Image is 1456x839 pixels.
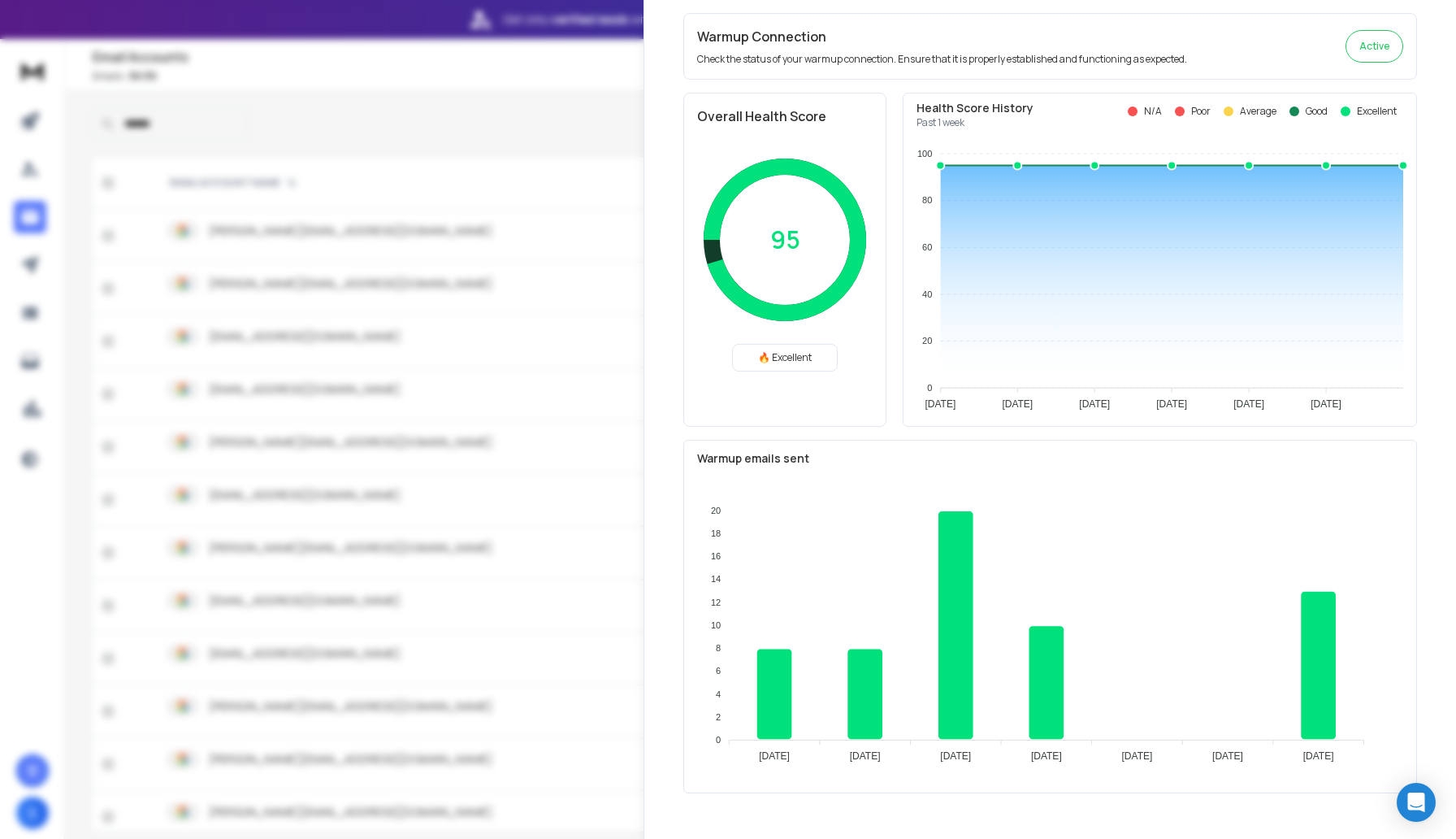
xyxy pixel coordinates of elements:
[927,383,932,393] tspan: 0
[1191,105,1211,118] p: Poor
[716,712,721,722] tspan: 2
[922,195,932,205] tspan: 80
[1240,105,1276,118] p: Average
[1144,105,1162,118] p: N/A
[716,735,721,745] tspan: 0
[940,750,971,762] tspan: [DATE]
[711,551,721,561] tspan: 16
[1079,398,1110,410] tspan: [DATE]
[716,689,721,699] tspan: 4
[711,574,721,584] tspan: 14
[711,506,721,515] tspan: 20
[922,336,932,346] tspan: 20
[759,750,790,762] tspan: [DATE]
[922,289,932,299] tspan: 40
[697,107,873,126] h2: Overall Health Score
[922,242,932,252] tspan: 60
[711,620,721,630] tspan: 10
[916,116,1033,129] p: Past 1 week
[716,666,721,676] tspan: 6
[850,750,881,762] tspan: [DATE]
[770,225,800,254] p: 95
[1233,398,1264,410] tspan: [DATE]
[697,53,1187,66] p: Check the status of your warmup connection. Ensure that it is properly established and functionin...
[1002,398,1033,410] tspan: [DATE]
[1031,750,1062,762] tspan: [DATE]
[1345,30,1403,63] button: Active
[1311,398,1341,410] tspan: [DATE]
[1303,750,1334,762] tspan: [DATE]
[697,27,1187,46] h2: Warmup Connection
[1122,750,1153,762] tspan: [DATE]
[916,100,1033,116] p: Health Score History
[1156,398,1187,410] tspan: [DATE]
[1212,750,1243,762] tspan: [DATE]
[925,398,955,410] tspan: [DATE]
[716,643,721,653] tspan: 8
[711,598,721,607] tspan: 12
[1357,105,1397,118] p: Excellent
[1397,783,1436,822] div: Open Intercom Messenger
[1306,105,1328,118] p: Good
[697,450,1403,467] p: Warmup emails sent
[711,528,721,538] tspan: 18
[917,149,932,159] tspan: 100
[732,344,838,372] div: 🔥 Excellent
